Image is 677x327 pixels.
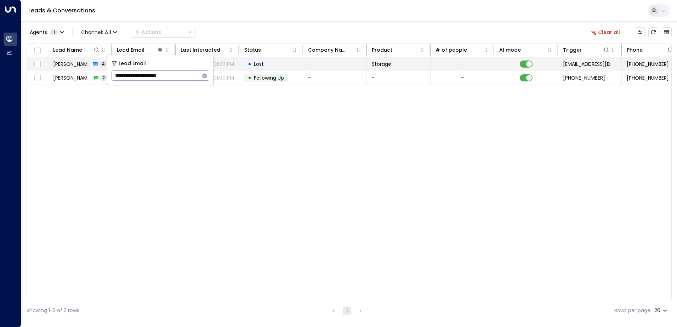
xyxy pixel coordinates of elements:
span: +447380621760 [563,74,605,81]
span: Lost [254,61,264,68]
span: Channel: [78,27,120,37]
span: Toggle select row [33,74,42,82]
div: Last Interacted [181,46,220,54]
div: Phone [627,46,643,54]
div: Product [372,46,392,54]
div: Lead Name [53,46,82,54]
div: - [461,74,464,81]
div: Lead Email [117,46,164,54]
div: Last Interacted [181,46,228,54]
div: Actions [135,29,161,35]
span: Agents [30,30,47,35]
span: Following Up [254,74,284,81]
nav: pagination navigation [329,306,365,315]
span: 2 [101,75,107,81]
div: Company Name [308,46,355,54]
td: - [303,71,367,85]
div: AI mode [499,46,546,54]
div: Trigger [563,46,610,54]
span: 4 [100,61,107,67]
div: Status [244,46,291,54]
div: - [461,61,464,68]
span: Charles Tomlinson [53,61,91,68]
label: Rows per page: [614,307,652,314]
button: Actions [132,27,195,38]
div: 20 [654,305,669,316]
div: Lead Name [53,46,100,54]
div: Trigger [563,46,582,54]
div: # of people [436,46,483,54]
span: Toggle select all [33,46,42,55]
div: Phone [627,46,674,54]
span: Lead Email [119,59,146,68]
div: Company Name [308,46,348,54]
div: Showing 1-2 of 2 rows [27,307,79,314]
button: Channel:All [78,27,120,37]
div: AI mode [499,46,521,54]
span: +447380621760 [627,74,669,81]
button: Customize [635,27,645,37]
button: Clear all [588,27,623,37]
div: • [248,58,251,70]
span: Refresh [648,27,658,37]
button: Archived Leads [662,27,672,37]
td: - [303,57,367,71]
div: # of people [436,46,467,54]
p: 01:00 PM [214,74,234,81]
div: Status [244,46,261,54]
div: • [248,72,251,84]
span: +447380621760 [627,61,669,68]
span: leads@space-station.co.uk [563,61,616,68]
div: Product [372,46,419,54]
div: Button group with a nested menu [132,27,195,38]
td: - [367,71,431,85]
div: Lead Email [117,46,144,54]
span: Toggle select row [33,60,42,69]
span: All [105,29,111,35]
span: Charles Tomlinson [53,74,91,81]
span: Storage [372,61,391,68]
span: 1 [50,29,58,35]
p: 01:00 PM [214,61,234,68]
button: page 1 [343,306,351,315]
a: Leads & Conversations [28,6,95,15]
button: Agents1 [27,27,67,37]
